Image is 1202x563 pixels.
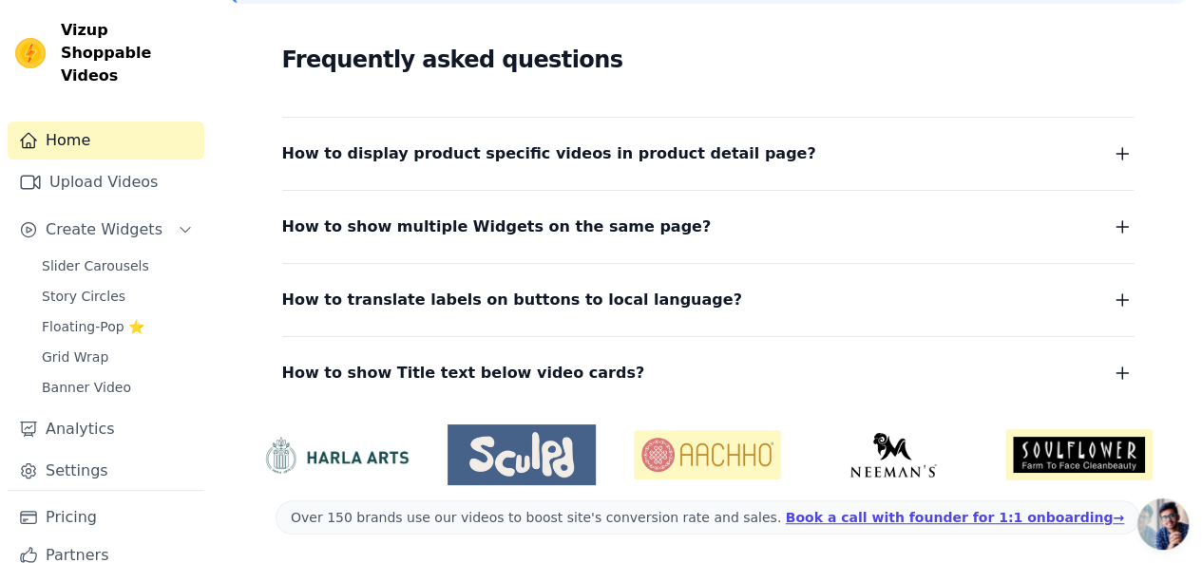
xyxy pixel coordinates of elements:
a: Open chat [1137,498,1189,550]
span: How to translate labels on buttons to local language? [282,287,742,313]
button: How to show Title text below video cards? [282,360,1134,386]
a: Home [8,122,204,160]
h2: Frequently asked questions [282,41,1134,79]
a: Upload Videos [8,163,204,201]
button: Create Widgets [8,211,204,249]
a: Grid Wrap [30,344,204,370]
a: Story Circles [30,283,204,310]
img: Sculpd US [448,432,595,478]
a: Floating-Pop ⭐ [30,313,204,340]
span: Story Circles [42,287,125,306]
span: Grid Wrap [42,347,108,366]
img: Soulflower [1005,429,1153,481]
span: Floating-Pop ⭐ [42,317,144,336]
button: How to display product specific videos in product detail page? [282,141,1134,167]
img: HarlaArts [262,436,410,475]
a: Banner Video [30,374,204,401]
img: Neeman's [819,432,966,478]
span: How to display product specific videos in product detail page? [282,141,816,167]
button: How to show multiple Widgets on the same page? [282,214,1134,240]
span: How to show multiple Widgets on the same page? [282,214,712,240]
img: Aachho [634,430,781,479]
a: Pricing [8,498,204,536]
a: Book a call with founder for 1:1 onboarding [786,510,1124,525]
img: Vizup [15,38,46,68]
span: Create Widgets [46,218,162,241]
span: Banner Video [42,378,131,397]
span: How to show Title text below video cards? [282,360,645,386]
a: Analytics [8,410,204,448]
span: Slider Carousels [42,256,149,275]
span: Vizup Shoppable Videos [61,19,197,87]
a: Slider Carousels [30,253,204,279]
button: How to translate labels on buttons to local language? [282,287,1134,313]
a: Settings [8,452,204,490]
